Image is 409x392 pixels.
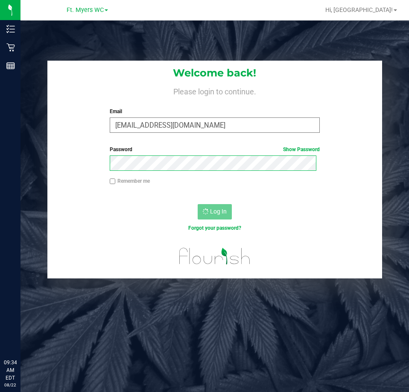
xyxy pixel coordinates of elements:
h1: Welcome back! [47,67,382,79]
p: 08/22 [4,382,17,388]
inline-svg: Retail [6,43,15,52]
label: Email [110,108,320,115]
span: Log In [210,208,227,215]
inline-svg: Reports [6,61,15,70]
input: Remember me [110,178,116,184]
h4: Please login to continue. [47,85,382,96]
span: Password [110,146,132,152]
span: Ft. Myers WC [67,6,104,14]
inline-svg: Inventory [6,25,15,33]
label: Remember me [110,177,150,185]
a: Forgot your password? [188,225,241,231]
button: Log In [198,204,232,219]
span: Hi, [GEOGRAPHIC_DATA]! [325,6,393,13]
a: Show Password [283,146,320,152]
p: 09:34 AM EDT [4,359,17,382]
img: flourish_logo.svg [173,241,257,272]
